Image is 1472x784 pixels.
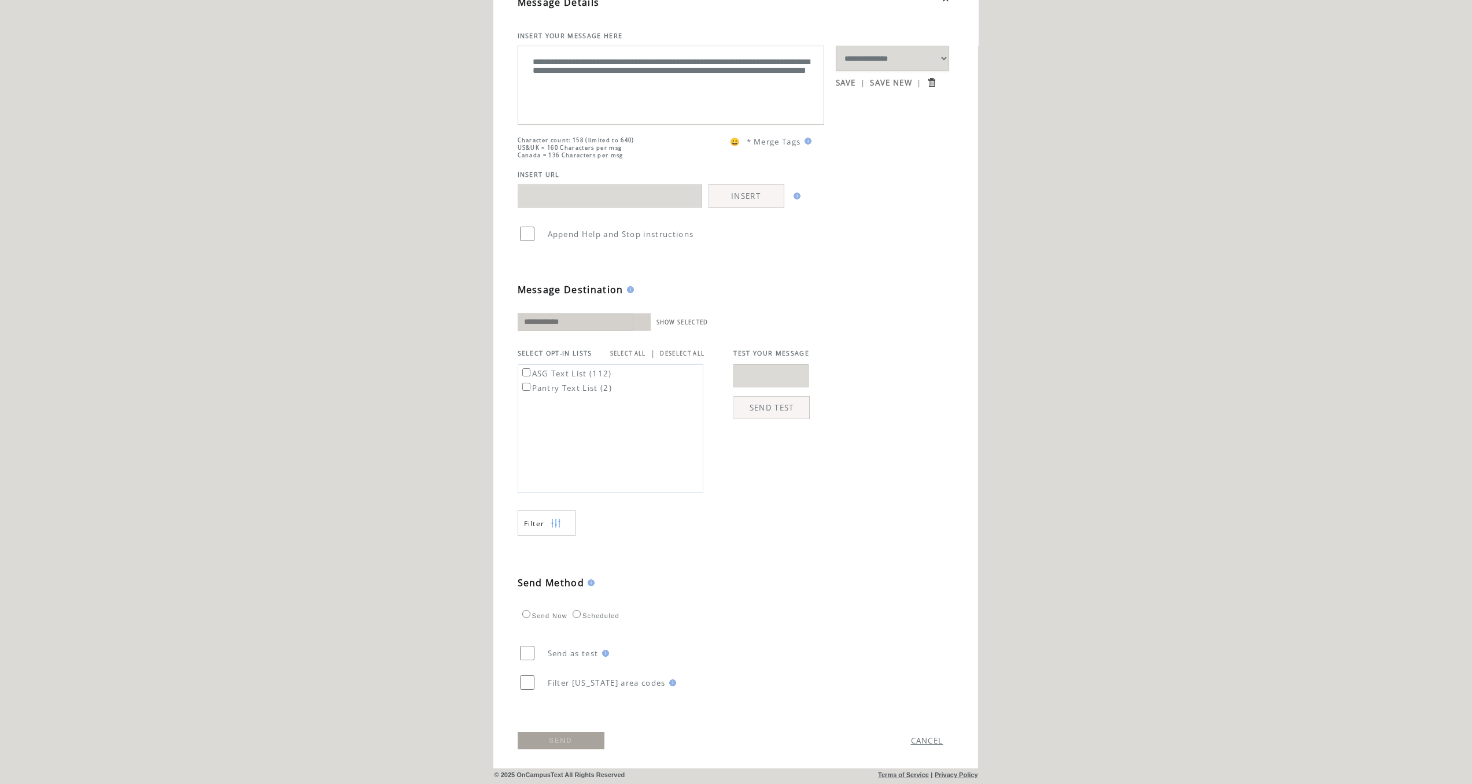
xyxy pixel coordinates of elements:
span: 😀 [730,136,740,147]
input: ASG Text List (112) [522,368,530,376]
input: Scheduled [573,610,581,618]
span: Send as test [548,648,599,659]
a: Filter [518,510,575,536]
img: filters.png [551,511,561,537]
span: Character count: 158 (limited to 640) [518,136,634,144]
a: DESELECT ALL [660,350,704,357]
a: Terms of Service [878,771,929,778]
span: * Merge Tags [747,136,801,147]
input: Pantry Text List (2) [522,383,530,391]
span: INSERT YOUR MESSAGE HERE [518,32,623,40]
span: © 2025 OnCampusText All Rights Reserved [495,771,625,778]
span: Message Destination [518,283,624,296]
span: | [917,77,921,88]
img: help.gif [599,650,609,657]
img: help.gif [801,138,811,145]
span: Canada = 136 Characters per msg [518,151,624,159]
span: | [931,771,932,778]
img: help.gif [624,286,634,293]
span: US&UK = 160 Characters per msg [518,144,622,151]
a: SELECT ALL [610,350,646,357]
span: SELECT OPT-IN LISTS [518,349,592,357]
span: Append Help and Stop instructions [548,229,694,239]
span: | [651,348,655,358]
a: SAVE [836,77,856,88]
span: INSERT URL [518,171,560,179]
a: CANCEL [911,735,943,746]
span: | [861,77,865,88]
a: Privacy Policy [935,771,978,778]
input: Submit [926,77,937,88]
a: SAVE NEW [870,77,912,88]
span: Filter [US_STATE] area codes [548,678,666,688]
label: Pantry Text List (2) [520,383,613,393]
img: help.gif [584,579,595,586]
label: ASG Text List (112) [520,368,612,379]
a: SHOW SELECTED [656,319,709,326]
label: Send Now [519,612,567,619]
img: help.gif [790,193,800,199]
a: SEND [518,732,604,749]
input: Send Now [522,610,530,618]
a: SEND TEST [733,396,810,419]
label: Scheduled [570,612,619,619]
a: INSERT [708,184,784,208]
span: TEST YOUR MESSAGE [733,349,809,357]
span: Show filters [524,519,545,528]
span: Send Method [518,576,585,589]
img: help.gif [666,679,676,686]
